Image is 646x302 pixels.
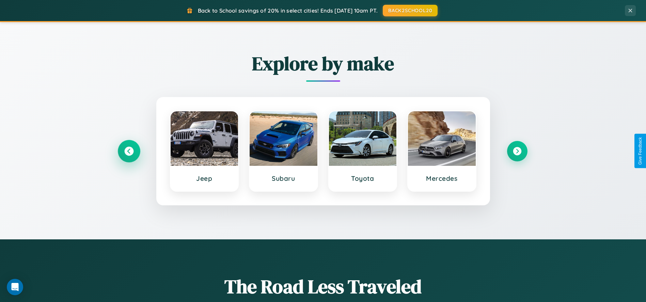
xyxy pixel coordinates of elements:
h3: Mercedes [415,174,469,182]
span: Back to School savings of 20% in select cities! Ends [DATE] 10am PT. [198,7,378,14]
h3: Jeep [177,174,232,182]
div: Open Intercom Messenger [7,279,23,295]
h3: Subaru [256,174,311,182]
h3: Toyota [336,174,390,182]
h1: The Road Less Traveled [119,273,527,300]
div: Give Feedback [638,137,643,165]
button: BACK2SCHOOL20 [383,5,438,16]
h2: Explore by make [119,50,527,77]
